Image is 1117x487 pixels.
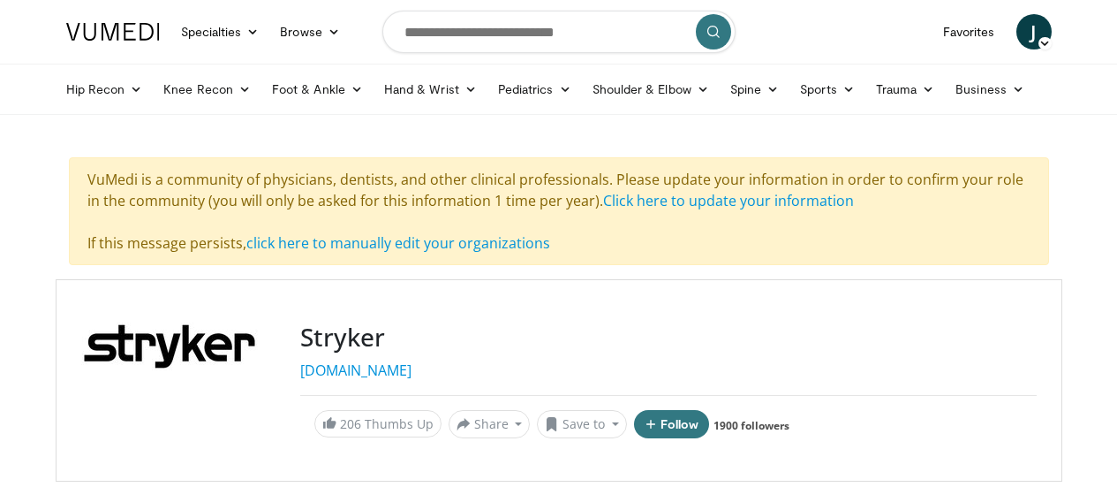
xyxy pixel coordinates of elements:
a: Business [945,72,1035,107]
a: Click here to update your information [603,191,854,210]
a: Specialties [170,14,270,49]
a: 206 Thumbs Up [314,410,442,438]
a: Spine [720,72,789,107]
div: VuMedi is a community of physicians, dentists, and other clinical professionals. Please update yo... [69,157,1049,265]
a: Hip Recon [56,72,154,107]
a: Browse [269,14,351,49]
a: [DOMAIN_NAME] [300,361,411,380]
a: Knee Recon [153,72,261,107]
img: VuMedi Logo [66,23,160,41]
a: Pediatrics [487,72,582,107]
a: Favorites [932,14,1006,49]
a: click here to manually edit your organizations [246,233,550,253]
h3: Stryker [300,323,1037,353]
a: Foot & Ankle [261,72,374,107]
button: Save to [537,410,627,438]
input: Search topics, interventions [382,11,736,53]
a: 1900 followers [713,418,789,433]
a: J [1016,14,1052,49]
a: Shoulder & Elbow [582,72,720,107]
button: Share [449,410,531,438]
a: Sports [789,72,865,107]
button: Follow [634,410,710,438]
span: 206 [340,415,361,432]
a: Trauma [865,72,946,107]
a: Hand & Wrist [374,72,487,107]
